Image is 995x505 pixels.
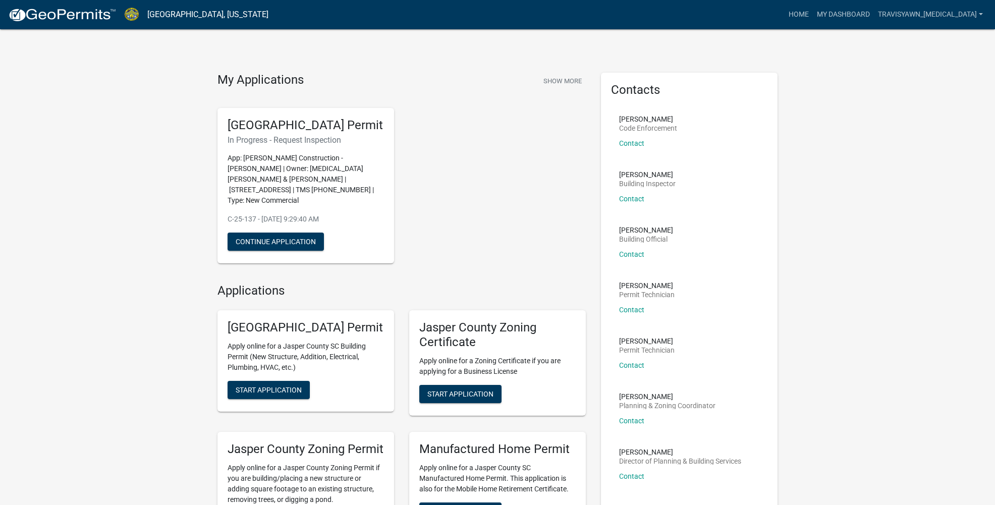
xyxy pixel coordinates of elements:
p: Planning & Zoning Coordinator [619,402,715,409]
a: Contact [619,195,644,203]
p: [PERSON_NAME] [619,171,676,178]
a: Contact [619,361,644,369]
a: Contact [619,306,644,314]
p: [PERSON_NAME] [619,282,675,289]
h4: Applications [217,284,586,298]
p: [PERSON_NAME] [619,227,673,234]
p: Permit Technician [619,291,675,298]
p: [PERSON_NAME] [619,448,741,456]
p: Code Enforcement [619,125,677,132]
span: Start Application [427,389,493,398]
a: travisyawn_[MEDICAL_DATA] [874,5,987,24]
a: Contact [619,472,644,480]
p: Apply online for a Jasper County SC Manufactured Home Permit. This application is also for the Mo... [419,463,576,494]
p: [PERSON_NAME] [619,116,677,123]
p: [PERSON_NAME] [619,338,675,345]
a: [GEOGRAPHIC_DATA], [US_STATE] [147,6,268,23]
h4: My Applications [217,73,304,88]
h5: Contacts [611,83,767,97]
button: Start Application [419,385,502,403]
h5: Manufactured Home Permit [419,442,576,457]
p: Building Official [619,236,673,243]
a: Home [785,5,813,24]
h5: Jasper County Zoning Certificate [419,320,576,350]
h5: Jasper County Zoning Permit [228,442,384,457]
p: App: [PERSON_NAME] Construction - [PERSON_NAME] | Owner: [MEDICAL_DATA][PERSON_NAME] & [PERSON_NA... [228,153,384,206]
p: Apply online for a Zoning Certificate if you are applying for a Business License [419,356,576,377]
span: Start Application [236,386,302,394]
p: [PERSON_NAME] [619,393,715,400]
a: Contact [619,250,644,258]
p: Director of Planning & Building Services [619,458,741,465]
img: Jasper County, South Carolina [124,8,139,21]
p: Permit Technician [619,347,675,354]
h6: In Progress - Request Inspection [228,135,384,145]
button: Start Application [228,381,310,399]
h5: [GEOGRAPHIC_DATA] Permit [228,118,384,133]
button: Continue Application [228,233,324,251]
a: My Dashboard [813,5,874,24]
h5: [GEOGRAPHIC_DATA] Permit [228,320,384,335]
p: Building Inspector [619,180,676,187]
a: Contact [619,139,644,147]
p: Apply online for a Jasper County Zoning Permit if you are building/placing a new structure or add... [228,463,384,505]
a: Contact [619,417,644,425]
p: C-25-137 - [DATE] 9:29:40 AM [228,214,384,225]
button: Show More [539,73,586,89]
p: Apply online for a Jasper County SC Building Permit (New Structure, Addition, Electrical, Plumbin... [228,341,384,373]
